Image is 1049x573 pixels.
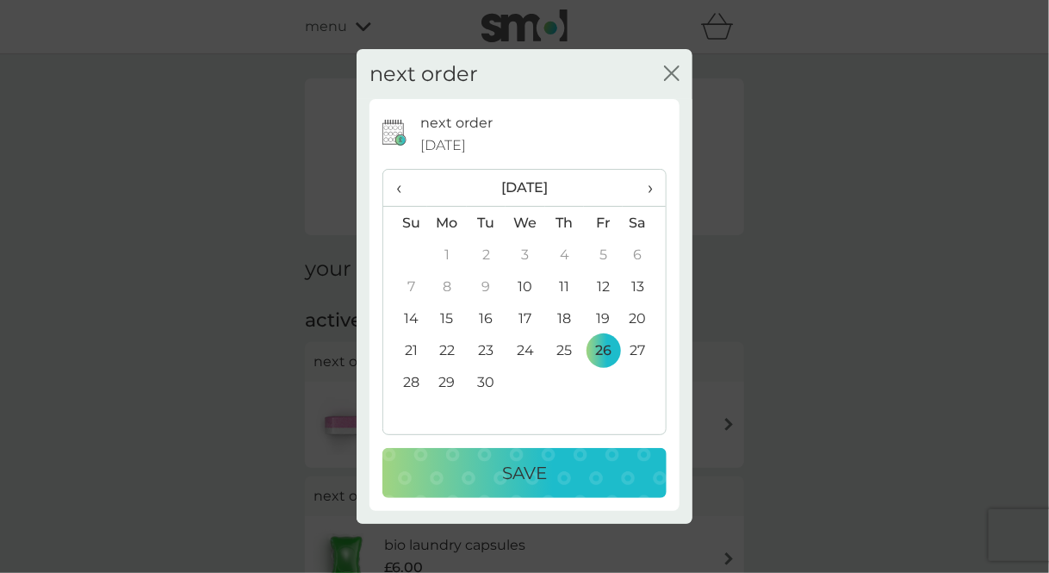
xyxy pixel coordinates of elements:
[467,271,506,302] td: 9
[427,271,467,302] td: 8
[383,334,427,366] td: 21
[502,459,547,487] p: Save
[369,62,478,87] h2: next order
[545,334,584,366] td: 25
[545,207,584,240] th: Th
[382,448,667,498] button: Save
[623,271,666,302] td: 13
[623,207,666,240] th: Sa
[427,302,467,334] td: 15
[467,334,506,366] td: 23
[383,207,427,240] th: Su
[383,366,427,398] td: 28
[623,302,666,334] td: 20
[584,207,623,240] th: Fr
[545,271,584,302] td: 11
[623,239,666,271] td: 6
[421,134,467,157] span: [DATE]
[506,271,545,302] td: 10
[467,302,506,334] td: 16
[584,271,623,302] td: 12
[396,170,414,206] span: ‹
[427,207,467,240] th: Mo
[584,239,623,271] td: 5
[584,302,623,334] td: 19
[427,366,467,398] td: 29
[467,366,506,398] td: 30
[506,239,545,271] td: 3
[506,207,545,240] th: We
[383,302,427,334] td: 14
[427,334,467,366] td: 22
[545,239,584,271] td: 4
[383,271,427,302] td: 7
[506,334,545,366] td: 24
[427,239,467,271] td: 1
[467,239,506,271] td: 2
[623,334,666,366] td: 27
[506,302,545,334] td: 17
[584,334,623,366] td: 26
[467,207,506,240] th: Tu
[636,170,653,206] span: ›
[421,112,493,134] p: next order
[427,170,623,207] th: [DATE]
[545,302,584,334] td: 18
[664,65,680,84] button: close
